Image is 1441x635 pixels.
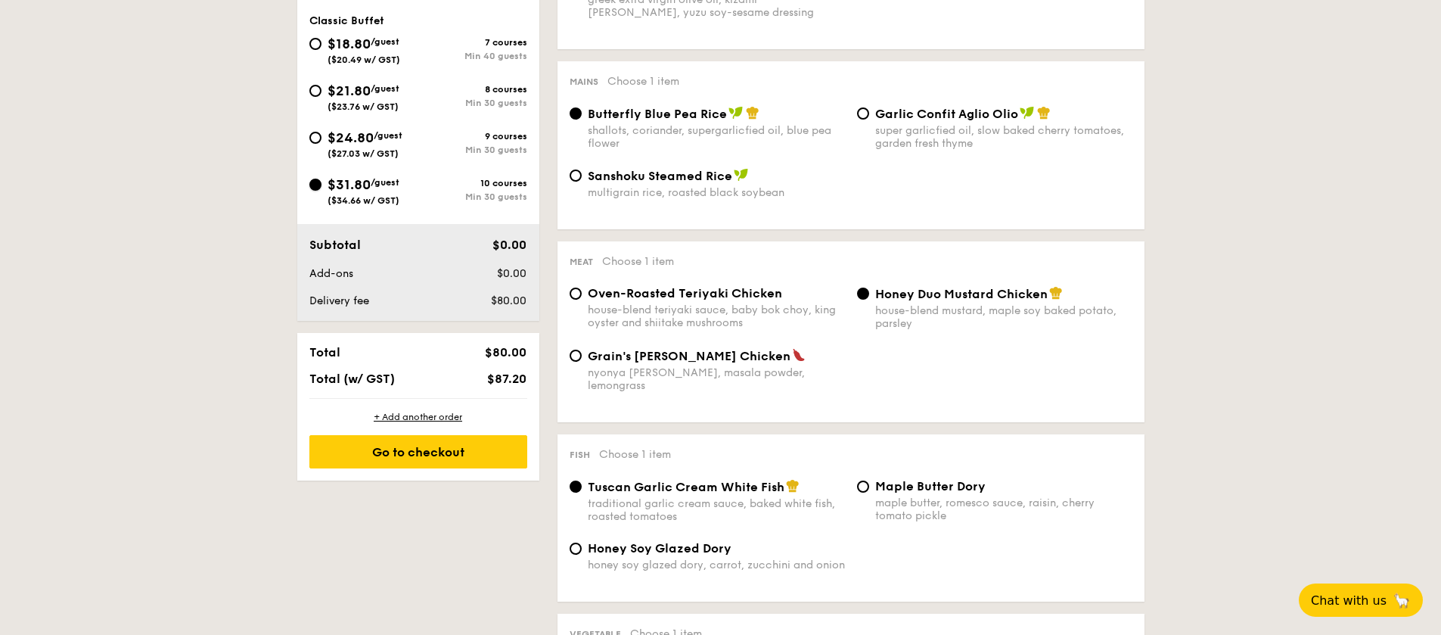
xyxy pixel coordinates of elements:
span: Choose 1 item [602,255,674,268]
span: /guest [371,83,399,94]
img: icon-chef-hat.a58ddaea.svg [1049,286,1063,300]
div: Min 30 guests [418,145,527,155]
span: $24.80 [328,129,374,146]
div: maple butter, romesco sauce, raisin, cherry tomato pickle [875,496,1132,522]
img: icon-chef-hat.a58ddaea.svg [1037,106,1051,120]
span: Add-ons [309,267,353,280]
div: 9 courses [418,131,527,142]
div: shallots, coriander, supergarlicfied oil, blue pea flower [588,124,845,150]
img: icon-spicy.37a8142b.svg [792,348,806,362]
input: $18.80/guest($20.49 w/ GST)7 coursesMin 40 guests [309,38,321,50]
button: Chat with us🦙 [1299,584,1423,617]
span: Total (w/ GST) [309,372,395,386]
span: /guest [374,130,402,141]
div: 10 courses [418,178,527,188]
span: ($27.03 w/ GST) [328,148,399,159]
span: Delivery fee [309,294,369,307]
div: + Add another order [309,411,527,423]
span: $80.00 [485,345,526,360]
img: icon-chef-hat.a58ddaea.svg [746,106,759,120]
span: ($23.76 w/ GST) [328,101,399,112]
div: 7 courses [418,37,527,48]
input: Tuscan Garlic Cream White Fishtraditional garlic cream sauce, baked white fish, roasted tomatoes [570,481,582,493]
input: Maple Butter Dorymaple butter, romesco sauce, raisin, cherry tomato pickle [857,481,869,493]
span: Sanshoku Steamed Rice [588,169,732,183]
span: Grain's [PERSON_NAME] Chicken [588,349,790,363]
span: Maple Butter Dory [875,479,986,493]
div: Min 30 guests [418,191,527,202]
img: icon-vegan.f8ff3823.svg [734,168,749,182]
div: 8 courses [418,84,527,95]
img: icon-vegan.f8ff3823.svg [1020,106,1035,120]
img: icon-vegan.f8ff3823.svg [728,106,744,120]
input: Sanshoku Steamed Ricemultigrain rice, roasted black soybean [570,170,582,182]
div: house-blend mustard, maple soy baked potato, parsley [875,304,1132,330]
input: $24.80/guest($27.03 w/ GST)9 coursesMin 30 guests [309,132,321,144]
span: 🦙 [1393,592,1411,609]
div: Go to checkout [309,435,527,468]
input: Honey Duo Mustard Chickenhouse-blend mustard, maple soy baked potato, parsley [857,288,869,300]
div: honey soy glazed dory, carrot, zucchini and onion [588,559,845,571]
span: Garlic Confit Aglio Olio [875,107,1018,121]
div: nyonya [PERSON_NAME], masala powder, lemongrass [588,366,845,392]
span: Honey Soy Glazed Dory [588,541,731,556]
span: $18.80 [328,36,371,52]
span: Choose 1 item [607,75,679,88]
div: Min 40 guests [418,51,527,61]
input: $31.80/guest($34.66 w/ GST)10 coursesMin 30 guests [309,179,321,191]
span: Oven-Roasted Teriyaki Chicken [588,286,782,300]
span: ($20.49 w/ GST) [328,54,400,65]
span: Honey Duo Mustard Chicken [875,287,1048,301]
span: Fish [570,450,590,460]
span: $80.00 [491,294,526,307]
span: Butterfly Blue Pea Rice [588,107,727,121]
span: $31.80 [328,176,371,193]
input: Oven-Roasted Teriyaki Chickenhouse-blend teriyaki sauce, baby bok choy, king oyster and shiitake ... [570,288,582,300]
img: icon-chef-hat.a58ddaea.svg [786,479,800,493]
span: Meat [570,257,593,267]
span: Subtotal [309,238,361,252]
span: $0.00 [497,267,526,280]
span: Chat with us [1311,593,1387,608]
div: multigrain rice, roasted black soybean [588,186,845,199]
input: Honey Soy Glazed Doryhoney soy glazed dory, carrot, zucchini and onion [570,543,582,555]
input: Grain's [PERSON_NAME] Chickennyonya [PERSON_NAME], masala powder, lemongrass [570,350,582,362]
span: /guest [371,177,399,188]
input: Butterfly Blue Pea Riceshallots, coriander, supergarlicfied oil, blue pea flower [570,107,582,120]
div: traditional garlic cream sauce, baked white fish, roasted tomatoes [588,497,845,523]
div: house-blend teriyaki sauce, baby bok choy, king oyster and shiitake mushrooms [588,303,845,329]
span: Tuscan Garlic Cream White Fish [588,480,784,494]
span: ($34.66 w/ GST) [328,195,399,206]
span: $21.80 [328,82,371,99]
span: /guest [371,36,399,47]
span: Choose 1 item [599,448,671,461]
span: Classic Buffet [309,14,384,27]
span: $0.00 [492,238,526,252]
div: Min 30 guests [418,98,527,108]
input: Garlic Confit Aglio Oliosuper garlicfied oil, slow baked cherry tomatoes, garden fresh thyme [857,107,869,120]
span: $87.20 [487,372,526,386]
div: super garlicfied oil, slow baked cherry tomatoes, garden fresh thyme [875,124,1132,150]
span: Mains [570,76,598,87]
span: Total [309,345,340,360]
input: $21.80/guest($23.76 w/ GST)8 coursesMin 30 guests [309,85,321,97]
